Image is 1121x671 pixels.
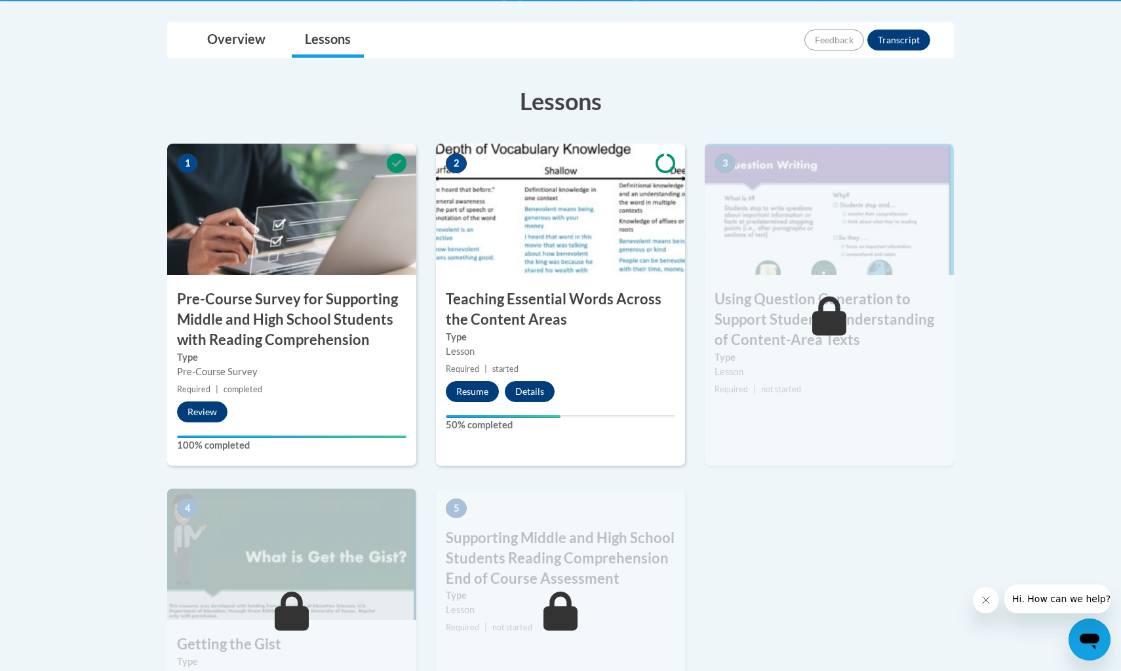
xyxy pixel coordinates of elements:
[505,381,555,402] button: Details
[216,384,218,394] span: |
[705,289,954,350] h3: Using Question Generation to Support Studentsʹ Understanding of Content-Area Texts
[715,153,736,173] span: 3
[436,289,685,330] h3: Teaching Essential Words Across the Content Areas
[177,401,227,422] button: Review
[867,30,930,51] button: Transcript
[177,655,406,669] label: Type
[715,384,748,394] span: Required
[1004,584,1111,613] iframe: Message from company
[167,634,416,655] h3: Getting the Gist
[715,350,944,365] label: Type
[446,418,675,432] label: 50% completed
[484,622,487,632] span: |
[167,489,416,620] img: Course Image
[177,153,198,173] span: 1
[705,144,954,275] img: Course Image
[761,384,801,394] span: not started
[436,144,685,275] img: Course Image
[484,364,487,374] span: |
[492,622,532,632] span: not started
[167,289,416,350] h3: Pre-Course Survey for Supporting Middle and High School Students with Reading Comprehension
[177,436,406,438] div: Your progress
[446,330,675,344] label: Type
[446,415,560,418] div: Your progress
[177,498,198,518] span: 4
[167,144,416,275] img: Course Image
[446,498,467,518] span: 5
[804,30,864,51] button: Feedback
[446,603,675,617] div: Lesson
[973,587,999,613] iframe: Close message
[177,438,406,453] label: 100% completed
[177,365,406,379] div: Pre-Course Survey
[194,23,279,58] a: Overview
[177,350,406,365] label: Type
[753,384,756,394] span: |
[446,364,479,374] span: Required
[292,23,364,58] a: Lessons
[446,588,675,603] label: Type
[1069,619,1111,661] iframe: Button to launch messaging window
[446,622,479,632] span: Required
[446,153,467,173] span: 2
[224,384,262,394] span: completed
[715,365,944,379] div: Lesson
[446,344,675,359] div: Lesson
[446,381,499,402] button: Resume
[167,85,954,117] h3: Lessons
[436,528,685,588] h3: Supporting Middle and High School Students Reading Comprehension End of Course Assessment
[492,364,519,374] span: started
[177,384,210,394] span: Required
